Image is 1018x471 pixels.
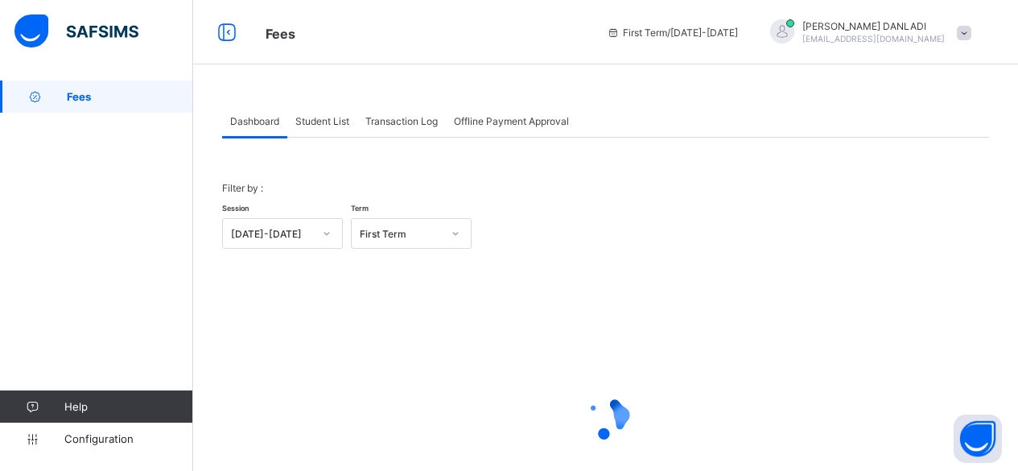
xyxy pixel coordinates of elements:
[14,14,138,48] img: safsims
[64,400,192,413] span: Help
[607,27,738,39] span: session/term information
[67,90,193,103] span: Fees
[754,19,979,46] div: REBECCADANLADI
[222,204,249,213] span: Session
[230,115,279,127] span: Dashboard
[802,34,945,43] span: [EMAIL_ADDRESS][DOMAIN_NAME]
[365,115,438,127] span: Transaction Log
[351,204,369,213] span: Term
[266,26,295,42] span: Fees
[454,115,569,127] span: Offline Payment Approval
[802,20,945,32] span: [PERSON_NAME] DANLADI
[360,228,442,240] div: First Term
[295,115,349,127] span: Student List
[222,182,263,194] span: Filter by :
[954,415,1002,463] button: Open asap
[231,228,313,240] div: [DATE]-[DATE]
[64,432,192,445] span: Configuration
